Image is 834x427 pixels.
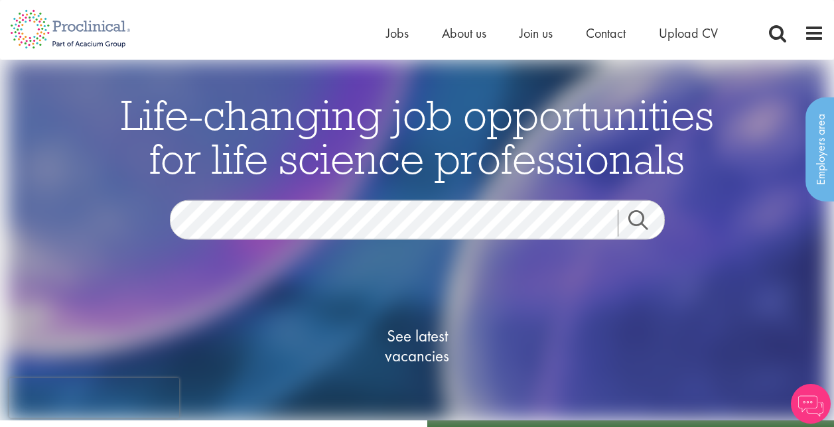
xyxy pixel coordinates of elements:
[618,210,675,237] a: Job search submit button
[659,25,718,42] a: Upload CV
[351,273,484,419] a: See latestvacancies
[121,88,714,185] span: Life-changing job opportunities for life science professionals
[586,25,626,42] a: Contact
[9,378,179,418] iframe: reCAPTCHA
[520,25,553,42] a: Join us
[351,326,484,366] span: See latest vacancies
[386,25,409,42] a: Jobs
[7,60,827,420] img: candidate home
[791,384,831,424] img: Chatbot
[442,25,486,42] a: About us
